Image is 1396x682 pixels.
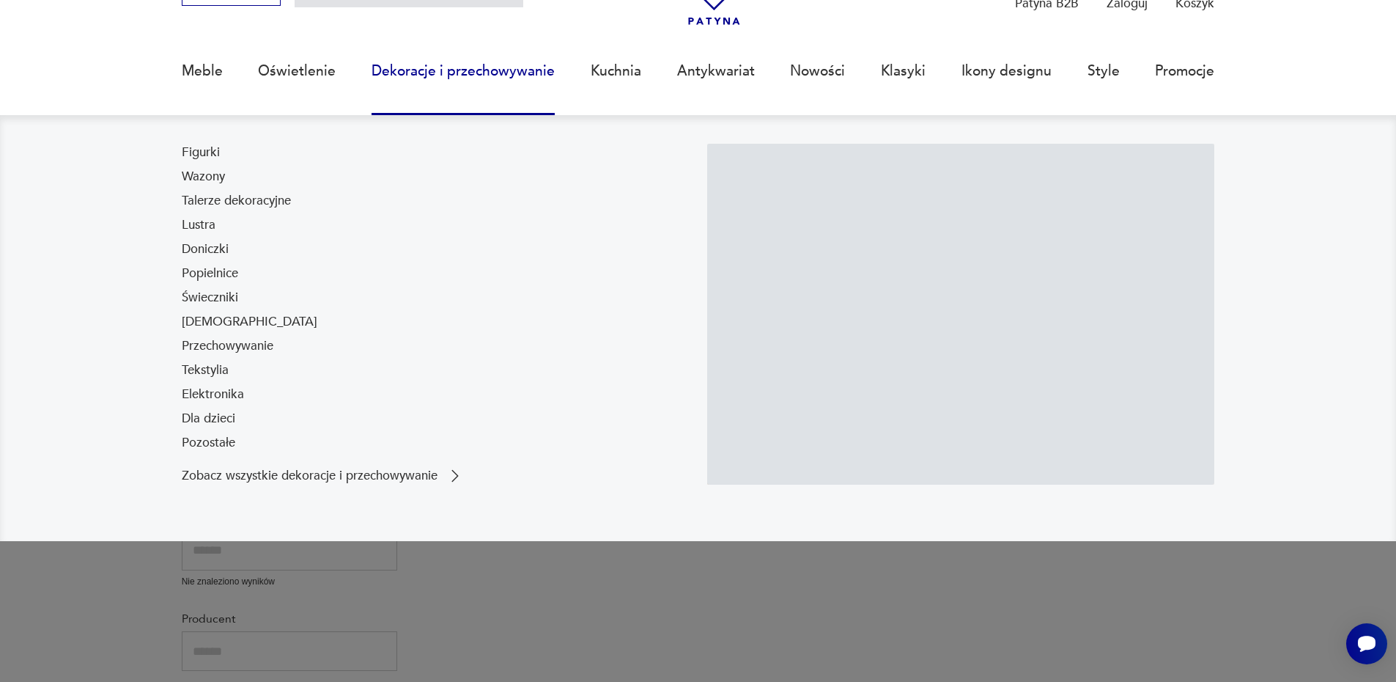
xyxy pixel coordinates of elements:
a: Dekoracje i przechowywanie [372,37,555,105]
a: Tekstylia [182,362,229,379]
p: Zobacz wszystkie dekoracje i przechowywanie [182,470,437,482]
a: Elektronika [182,386,244,403]
a: Style [1087,37,1120,105]
a: Dla dzieci [182,410,235,428]
iframe: Smartsupp widget button [1346,623,1387,664]
a: Ikony designu [961,37,1052,105]
a: Nowości [790,37,845,105]
a: Promocje [1155,37,1214,105]
a: Klasyki [881,37,926,105]
a: Lustra [182,216,215,234]
a: Wazony [182,168,225,186]
a: [DEMOGRAPHIC_DATA] [182,313,317,331]
a: Przechowywanie [182,337,273,355]
a: Świeczniki [182,289,238,307]
a: Pozostałe [182,434,235,452]
a: Kuchnia [591,37,641,105]
a: Figurki [182,144,220,161]
a: Talerze dekoracyjne [182,192,291,210]
a: Popielnice [182,265,238,282]
a: Meble [182,37,223,105]
a: Antykwariat [677,37,755,105]
a: Zobacz wszystkie dekoracje i przechowywanie [182,467,464,485]
a: Doniczki [182,241,229,258]
a: Oświetlenie [258,37,336,105]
